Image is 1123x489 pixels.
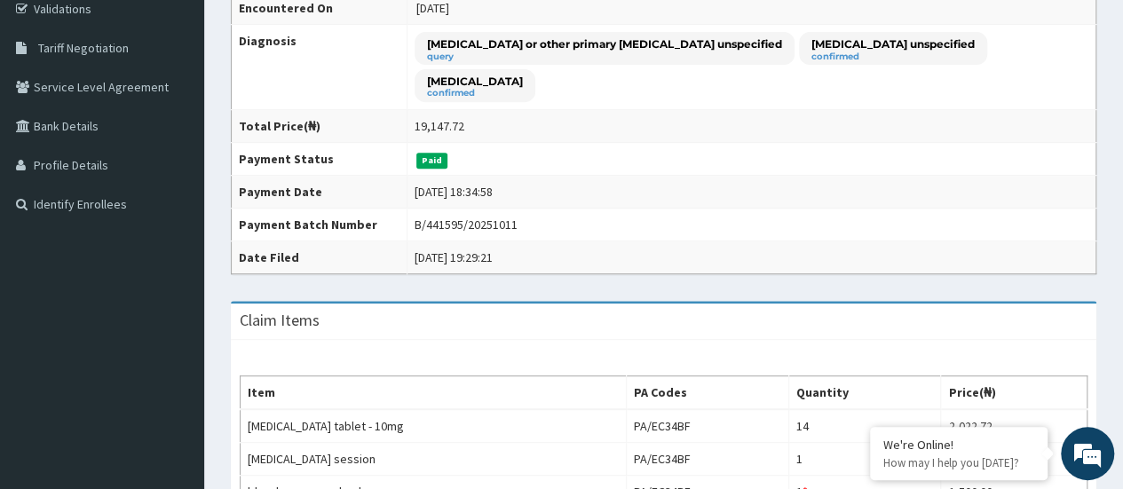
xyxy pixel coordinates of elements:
span: We're online! [103,137,245,316]
th: Item [241,376,627,410]
p: [MEDICAL_DATA] unspecified [811,36,975,51]
td: PA/EC34BF [627,409,789,443]
small: confirmed [427,89,523,98]
div: Minimize live chat window [291,9,334,51]
td: 14 [788,409,940,443]
th: Payment Batch Number [232,209,407,241]
th: Date Filed [232,241,407,274]
textarea: Type your message and hit 'Enter' [9,312,338,374]
img: d_794563401_company_1708531726252_794563401 [33,89,72,133]
td: 2,022.72 [941,409,1087,443]
span: Tariff Negotiation [38,40,129,56]
p: How may I help you today? [883,455,1034,470]
td: PA/EC34BF [627,443,789,476]
div: B/441595/20251011 [415,216,518,233]
th: Payment Status [232,143,407,176]
p: [MEDICAL_DATA] or other primary [MEDICAL_DATA] unspecified [427,36,782,51]
div: We're Online! [883,437,1034,453]
small: query [427,52,782,61]
td: [MEDICAL_DATA] tablet - 10mg [241,409,627,443]
small: confirmed [811,52,975,61]
p: [MEDICAL_DATA] [427,74,523,89]
th: Total Price(₦) [232,110,407,143]
th: Payment Date [232,176,407,209]
div: [DATE] 18:34:58 [415,183,493,201]
span: Paid [416,153,448,169]
th: Price(₦) [941,376,1087,410]
div: [DATE] 19:29:21 [415,248,493,266]
th: Quantity [788,376,940,410]
h3: Claim Items [240,312,320,328]
td: [MEDICAL_DATA] session [241,443,627,476]
th: Diagnosis [232,25,407,110]
td: 1 [788,443,940,476]
th: PA Codes [627,376,789,410]
div: Chat with us now [92,99,298,122]
div: 19,147.72 [415,117,464,135]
